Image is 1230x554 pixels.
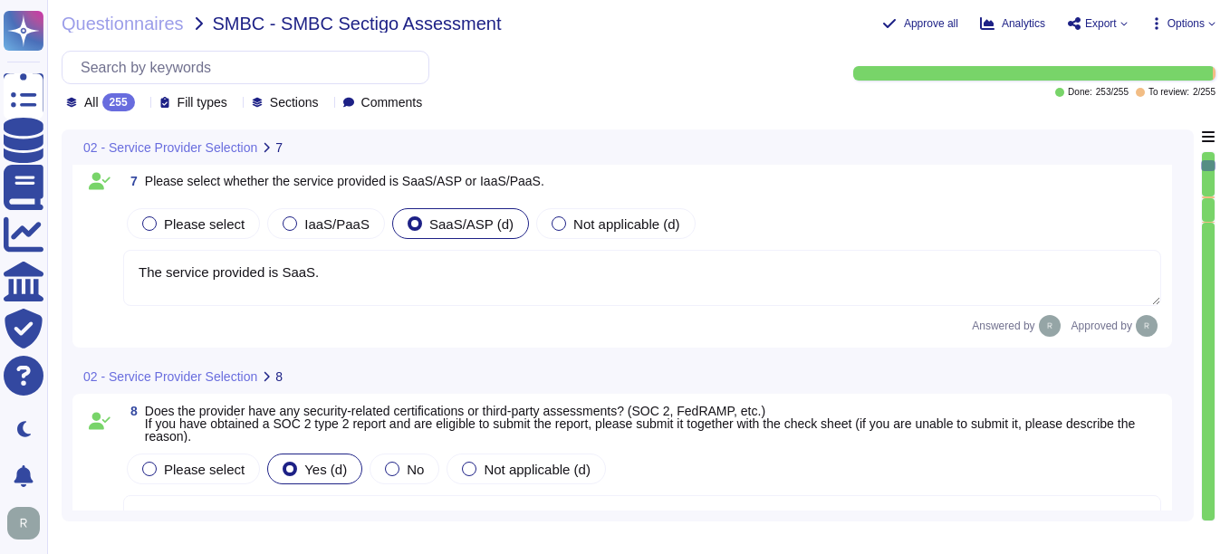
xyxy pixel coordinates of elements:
span: 8 [275,370,283,383]
span: 8 [123,405,138,417]
span: No [407,462,424,477]
span: To review: [1148,88,1189,97]
span: Questionnaires [62,14,184,33]
span: Not applicable (d) [484,462,591,477]
span: Approve all [904,18,958,29]
span: 02 - Service Provider Selection [83,370,257,383]
input: Search by keywords [72,52,428,83]
span: 2 / 255 [1193,88,1216,97]
button: Approve all [882,16,958,31]
span: SaaS/ASP (d) [429,216,514,232]
span: All [84,96,99,109]
span: Sections [270,96,319,109]
span: Please select [164,462,245,477]
img: user [1039,315,1061,337]
div: 255 [102,93,135,111]
span: Does the provider have any security-related certifications or third-party assessments? (SOC 2, Fe... [145,404,1135,444]
span: 02 - Service Provider Selection [83,141,257,154]
span: Comments [361,96,423,109]
textarea: The service provided is SaaS. [123,250,1161,306]
span: IaaS/PaaS [304,216,370,232]
button: user [4,503,53,543]
img: user [7,507,40,540]
span: Not applicable (d) [573,216,680,232]
span: Approved by [1071,320,1132,331]
span: Export [1085,18,1117,29]
span: 7 [123,175,138,187]
img: user [1136,315,1158,337]
span: Options [1168,18,1205,29]
span: 7 [275,141,283,154]
span: Please select [164,216,245,232]
span: Fill types [178,96,227,109]
span: Analytics [1002,18,1045,29]
span: Done: [1068,88,1092,97]
button: Analytics [980,16,1045,31]
span: Please select whether the service provided is SaaS/ASP or IaaS/PaaS. [145,174,544,188]
span: 253 / 255 [1096,88,1129,97]
span: SMBC - SMBC Sectigo Assessment [213,14,502,33]
span: Answered by [972,320,1034,331]
span: Yes (d) [304,462,347,477]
